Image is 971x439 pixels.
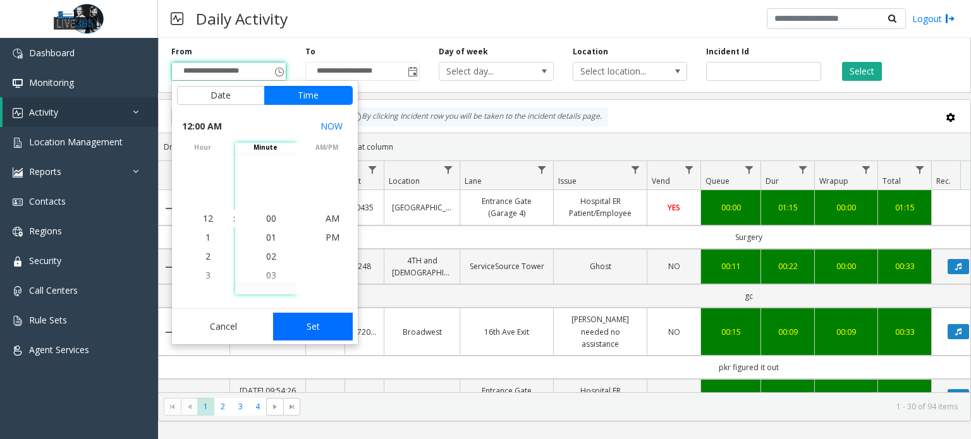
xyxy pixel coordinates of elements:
img: 'icon' [13,167,23,177]
label: Day of week [439,46,488,57]
a: 16th Ave Exit [468,326,546,338]
span: 3 [205,269,211,281]
img: 'icon' [13,108,23,118]
a: [GEOGRAPHIC_DATA] [392,201,452,213]
button: Set [273,313,353,340]
a: 4TH and [DEMOGRAPHIC_DATA] [392,255,452,279]
img: 'icon' [13,138,23,148]
div: 00:15 [709,326,753,338]
img: 'icon' [13,286,23,296]
a: 01:15 [769,201,807,213]
img: logout [945,12,955,25]
button: Select now [315,115,348,138]
span: Queue [705,176,730,186]
a: 00:33 [886,260,924,272]
a: 00:23 [769,391,807,403]
span: Select location... [573,63,664,80]
span: Location [389,176,420,186]
a: Hospital ER Patient/Employee [561,195,639,219]
span: YES [668,392,680,402]
span: 01 [266,231,276,243]
span: Rule Sets [29,314,67,326]
a: 372030 [353,326,376,338]
a: YES [655,391,693,403]
span: AM/PM [296,143,358,152]
a: Collapse Details [159,203,179,213]
span: 00 [266,212,276,224]
span: Select day... [439,63,530,80]
div: 01:15 [886,201,924,213]
a: Total Filter Menu [912,161,929,178]
a: 21 [314,391,337,403]
span: Issue [558,176,577,186]
a: Broadwest [392,326,452,338]
span: Regions [29,225,62,237]
img: 'icon' [13,78,23,88]
img: 'icon' [13,316,23,326]
img: 'icon' [13,227,23,237]
a: [GEOGRAPHIC_DATA] [392,391,452,403]
a: Dur Filter Menu [795,161,812,178]
a: 00:09 [769,326,807,338]
a: Wrapup Filter Menu [858,161,875,178]
a: YES [655,201,693,213]
span: YES [668,202,680,213]
a: 00:00 [822,260,870,272]
a: ServiceSource Tower [468,260,546,272]
a: Location Filter Menu [440,161,457,178]
span: Toggle popup [272,63,286,80]
a: 00:22 [769,260,807,272]
h3: Daily Activity [190,3,294,34]
span: Go to the next page [266,398,283,416]
span: Vend [652,176,670,186]
kendo-pager-info: 1 - 30 of 94 items [308,401,958,412]
span: hour [172,143,233,152]
span: Activity [29,106,58,118]
span: Go to the next page [270,402,280,412]
span: 2 [205,250,211,262]
div: 00:00 [709,391,753,403]
a: [PERSON_NAME] needed no assistance [561,313,639,350]
a: Activity [3,97,158,127]
span: Toggle popup [405,63,419,80]
span: 02 [266,250,276,262]
a: Collapse Details [159,262,179,272]
span: Rec. [936,176,951,186]
button: Date tab [177,86,265,105]
span: Page 3 [232,398,249,415]
a: NO [655,326,693,338]
a: Lane Filter Menu [534,161,551,178]
label: From [171,46,192,57]
a: Logout [912,12,955,25]
span: Security [29,255,61,267]
a: 2002806 [186,391,222,403]
a: Entrance Gate (Garage 4) [468,385,546,409]
label: To [305,46,315,57]
span: Go to the last page [283,398,300,416]
span: Dashboard [29,47,75,59]
a: 0435 [353,201,376,213]
div: By clicking Incident row you will be taken to the incident details page. [345,107,608,126]
span: NO [668,327,680,337]
button: Time tab [264,86,353,105]
div: Drag a column header and drop it here to group by that column [159,136,970,158]
a: 00:11 [709,260,753,272]
div: 00:33 [886,326,924,338]
div: 00:25 [886,391,924,403]
a: Collapse Details [159,327,179,337]
img: 'icon' [13,256,23,267]
span: 03 [266,269,276,281]
span: Page 4 [249,398,266,415]
a: Hospital ER Patient/Employee [561,385,639,409]
span: Wrapup [819,176,848,186]
a: 00:00 [822,201,870,213]
a: Vend Filter Menu [681,161,698,178]
span: Call Centers [29,284,78,296]
a: 00:02 [822,391,870,403]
